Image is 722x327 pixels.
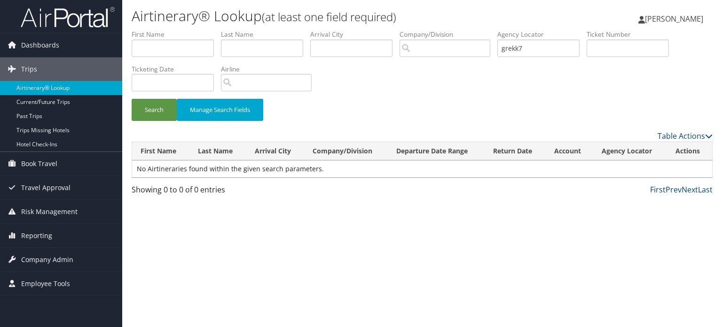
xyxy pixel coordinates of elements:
a: Last [698,184,713,195]
label: Agency Locator [497,30,587,39]
label: Company/Division [400,30,497,39]
label: Airline [221,64,319,74]
small: (at least one field required) [262,9,396,24]
label: Ticket Number [587,30,676,39]
span: Travel Approval [21,176,71,199]
a: Next [682,184,698,195]
label: Arrival City [310,30,400,39]
span: Employee Tools [21,272,70,295]
button: Manage Search Fields [177,99,263,121]
a: Prev [666,184,682,195]
img: airportal-logo.png [21,6,115,28]
span: Book Travel [21,152,57,175]
a: [PERSON_NAME] [638,5,713,33]
th: Account: activate to sort column ascending [546,142,594,160]
div: Showing 0 to 0 of 0 entries [132,184,267,200]
th: First Name: activate to sort column ascending [132,142,189,160]
a: First [650,184,666,195]
span: Trips [21,57,37,81]
th: Departure Date Range: activate to sort column ascending [388,142,484,160]
span: Risk Management [21,200,78,223]
label: First Name [132,30,221,39]
th: Last Name: activate to sort column ascending [189,142,246,160]
th: Agency Locator: activate to sort column ascending [593,142,667,160]
a: Table Actions [658,131,713,141]
label: Last Name [221,30,310,39]
label: Ticketing Date [132,64,221,74]
th: Actions [667,142,712,160]
h1: Airtinerary® Lookup [132,6,519,26]
span: [PERSON_NAME] [645,14,703,24]
span: Reporting [21,224,52,247]
th: Arrival City: activate to sort column ascending [246,142,305,160]
span: Company Admin [21,248,73,271]
th: Company/Division [304,142,388,160]
span: Dashboards [21,33,59,57]
th: Return Date: activate to sort column ascending [485,142,546,160]
button: Search [132,99,177,121]
td: No Airtineraries found within the given search parameters. [132,160,712,177]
